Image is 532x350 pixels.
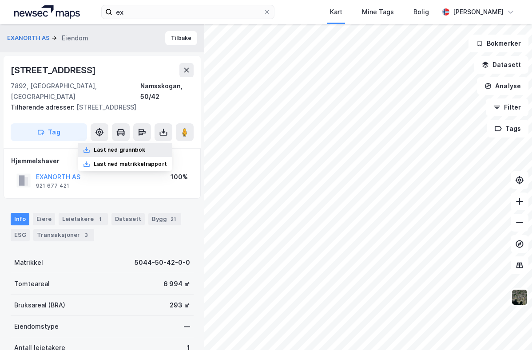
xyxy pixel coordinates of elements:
[148,213,181,225] div: Bygg
[62,33,88,43] div: Eiendom
[14,257,43,268] div: Matrikkel
[171,172,188,182] div: 100%
[474,56,528,74] button: Datasett
[11,229,30,241] div: ESG
[468,35,528,52] button: Bokmerker
[135,257,190,268] div: 5044-50-42-0-0
[14,5,80,19] img: logo.a4113a55bc3d86da70a041830d287a7e.svg
[11,102,187,113] div: [STREET_ADDRESS]
[94,161,167,168] div: Last ned matrikkelrapport
[488,307,532,350] iframe: Chat Widget
[477,77,528,95] button: Analyse
[7,34,52,43] button: EXANORTH AS
[170,300,190,311] div: 293 ㎡
[140,81,194,102] div: Namsskogan, 50/42
[488,307,532,350] div: Kontrollprogram for chat
[169,215,178,224] div: 21
[112,5,263,19] input: Søk på adresse, matrikkel, gårdeiere, leietakere eller personer
[82,231,91,240] div: 3
[165,31,197,45] button: Tilbake
[59,213,108,225] div: Leietakere
[14,300,65,311] div: Bruksareal (BRA)
[330,7,342,17] div: Kart
[453,7,504,17] div: [PERSON_NAME]
[163,279,190,289] div: 6 994 ㎡
[413,7,429,17] div: Bolig
[184,321,190,332] div: —
[36,182,69,189] div: 921 677 421
[11,63,98,77] div: [STREET_ADDRESS]
[11,156,193,166] div: Hjemmelshaver
[362,7,394,17] div: Mine Tags
[11,213,29,225] div: Info
[11,123,87,141] button: Tag
[14,321,59,332] div: Eiendomstype
[11,103,76,111] span: Tilhørende adresser:
[111,213,145,225] div: Datasett
[511,289,528,306] img: 9k=
[95,215,104,224] div: 1
[487,120,528,138] button: Tags
[14,279,50,289] div: Tomteareal
[11,81,140,102] div: 7892, [GEOGRAPHIC_DATA], [GEOGRAPHIC_DATA]
[33,229,94,241] div: Transaksjoner
[94,146,145,153] div: Last ned grunnbok
[33,213,55,225] div: Eiere
[486,98,528,116] button: Filter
